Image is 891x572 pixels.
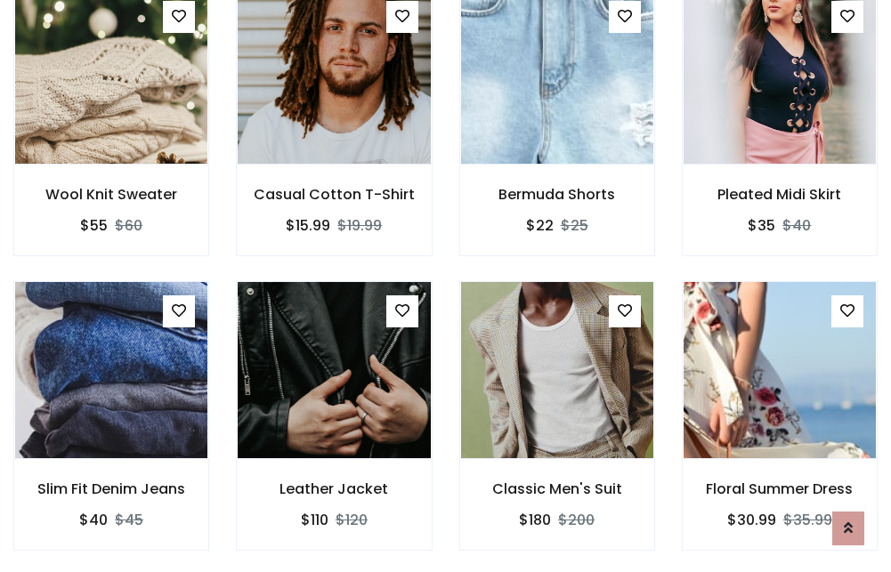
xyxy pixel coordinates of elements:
h6: Floral Summer Dress [683,480,877,497]
h6: $30.99 [727,512,776,528]
h6: Slim Fit Denim Jeans [14,480,208,497]
h6: Bermuda Shorts [460,186,654,203]
del: $40 [782,215,811,236]
h6: $35 [748,217,775,234]
h6: Casual Cotton T-Shirt [237,186,431,203]
h6: Pleated Midi Skirt [683,186,877,203]
h6: Wool Knit Sweater [14,186,208,203]
h6: $22 [526,217,554,234]
del: $19.99 [337,215,382,236]
h6: $40 [79,512,108,528]
h6: Classic Men's Suit [460,480,654,497]
del: $35.99 [783,510,832,530]
del: $200 [558,510,595,530]
del: $45 [115,510,143,530]
h6: Leather Jacket [237,480,431,497]
del: $60 [115,215,142,236]
h6: $15.99 [286,217,330,234]
del: $25 [561,215,588,236]
h6: $55 [80,217,108,234]
h6: $110 [301,512,328,528]
h6: $180 [519,512,551,528]
del: $120 [336,510,368,530]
